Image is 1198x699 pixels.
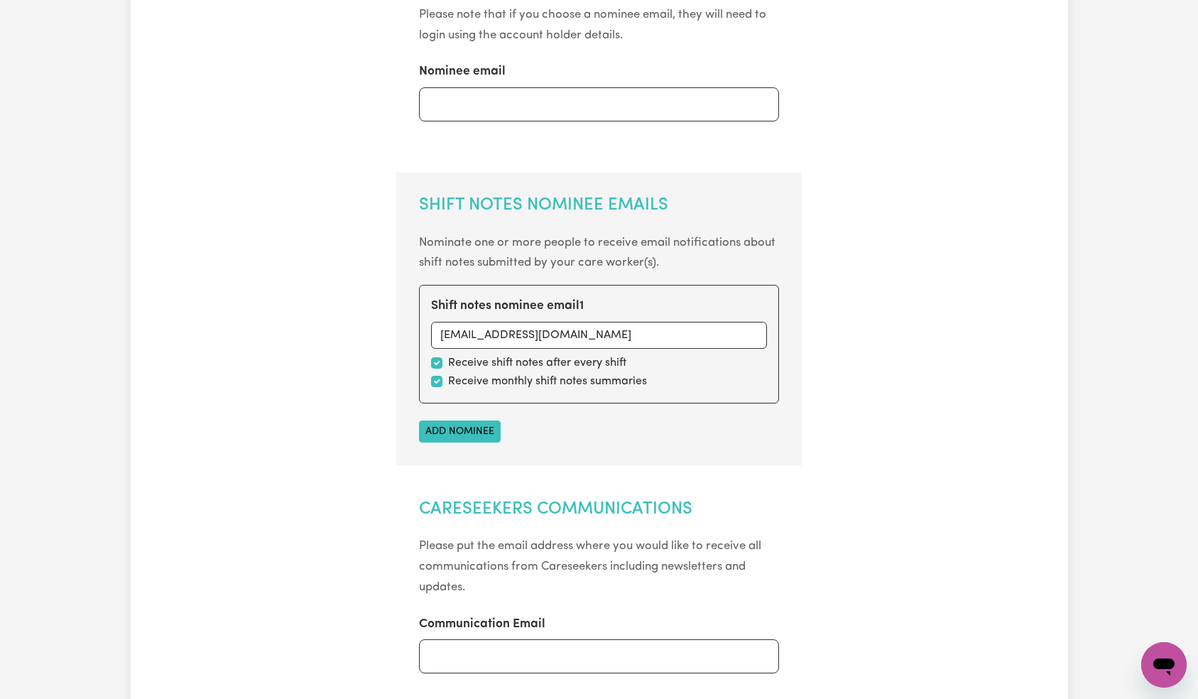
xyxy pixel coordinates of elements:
[419,499,779,520] h2: Careseekers Communications
[419,63,506,81] label: Nominee email
[419,540,761,593] small: Please put the email address where you would like to receive all communications from Careseekers ...
[419,195,779,216] h2: Shift Notes Nominee Emails
[419,9,766,41] small: Please note that if you choose a nominee email, they will need to login using the account holder ...
[431,297,584,315] label: Shift notes nominee email 1
[448,354,626,372] label: Receive shift notes after every shift
[1141,642,1187,688] iframe: Button to launch messaging window
[419,421,501,443] button: Add nominee
[419,615,545,634] label: Communication Email
[419,237,775,269] small: Nominate one or more people to receive email notifications about shift notes submitted by your ca...
[448,373,647,390] label: Receive monthly shift notes summaries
